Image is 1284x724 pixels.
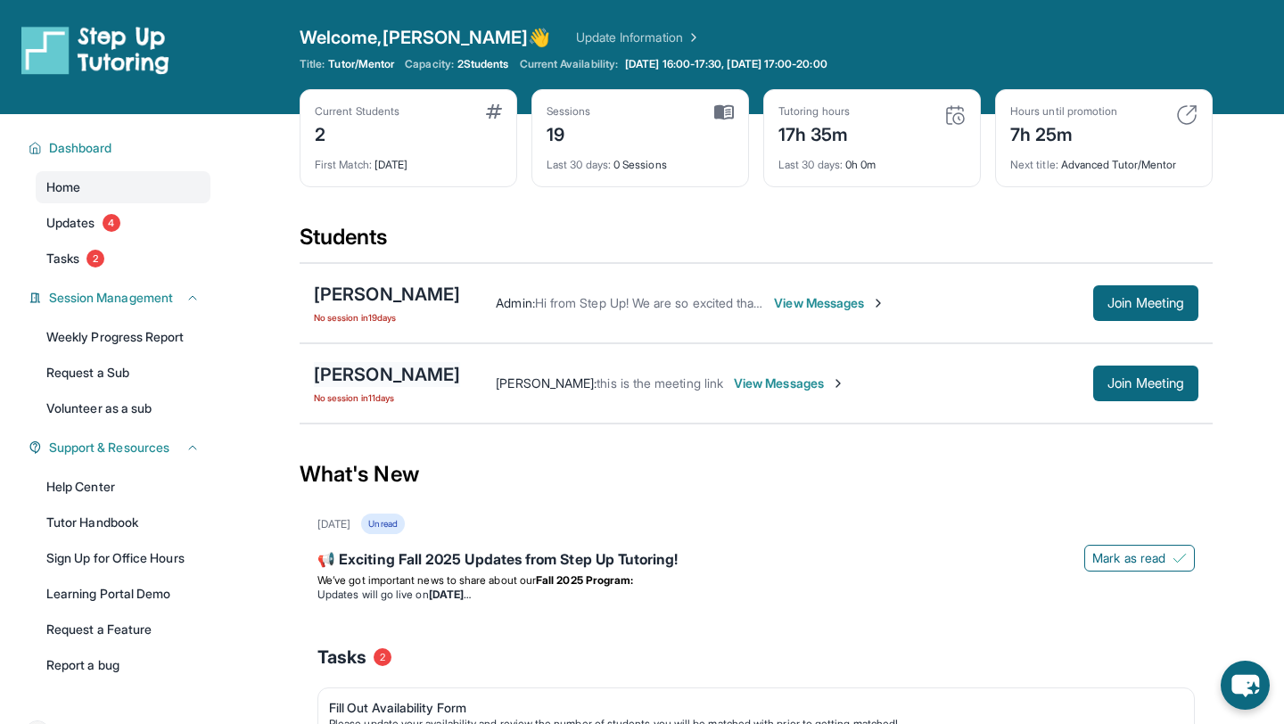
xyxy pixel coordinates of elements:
div: 0h 0m [778,147,966,172]
div: 0 Sessions [547,147,734,172]
img: card [944,104,966,126]
img: card [714,104,734,120]
div: Hours until promotion [1010,104,1117,119]
div: Tutoring hours [778,104,850,119]
span: View Messages [734,374,845,392]
span: No session in 11 days [314,391,460,405]
button: Mark as read [1084,545,1195,572]
span: Next title : [1010,158,1058,171]
div: Sessions [547,104,591,119]
div: [PERSON_NAME] [314,282,460,307]
img: Chevron Right [683,29,701,46]
span: Updates [46,214,95,232]
span: Join Meeting [1107,298,1184,309]
span: Last 30 days : [778,158,843,171]
a: Sign Up for Office Hours [36,542,210,574]
strong: Fall 2025 Program: [536,573,633,587]
span: First Match : [315,158,372,171]
span: Admin : [496,295,534,310]
button: chat-button [1221,661,1270,710]
button: Join Meeting [1093,366,1198,401]
div: Students [300,223,1213,262]
button: Session Management [42,289,200,307]
span: Dashboard [49,139,112,157]
div: [DATE] [315,147,502,172]
span: Tutor/Mentor [328,57,394,71]
img: card [486,104,502,119]
a: Volunteer as a sub [36,392,210,424]
div: Current Students [315,104,399,119]
a: Request a Feature [36,613,210,646]
a: Updates4 [36,207,210,239]
a: Update Information [576,29,701,46]
span: Join Meeting [1107,378,1184,389]
a: Help Center [36,471,210,503]
div: [PERSON_NAME] [314,362,460,387]
span: this is the meeting link [597,375,723,391]
div: 17h 35m [778,119,850,147]
span: Session Management [49,289,173,307]
div: 19 [547,119,591,147]
span: Home [46,178,80,196]
span: We’ve got important news to share about our [317,573,536,587]
div: 📢 Exciting Fall 2025 Updates from Step Up Tutoring! [317,548,1195,573]
span: 2 Students [457,57,509,71]
span: No session in 19 days [314,310,460,325]
span: Tasks [46,250,79,267]
span: Capacity: [405,57,454,71]
span: Last 30 days : [547,158,611,171]
img: Chevron-Right [871,296,885,310]
div: What's New [300,435,1213,514]
a: Request a Sub [36,357,210,389]
span: Welcome, [PERSON_NAME] 👋 [300,25,551,50]
div: Fill Out Availability Form [329,699,1169,717]
span: View Messages [774,294,885,312]
a: [DATE] 16:00-17:30, [DATE] 17:00-20:00 [621,57,831,71]
li: Updates will go live on [317,588,1195,602]
span: Title: [300,57,325,71]
div: 2 [315,119,399,147]
span: [PERSON_NAME] : [496,375,597,391]
button: Join Meeting [1093,285,1198,321]
span: Tasks [317,645,366,670]
span: [DATE] 16:00-17:30, [DATE] 17:00-20:00 [625,57,827,71]
div: 7h 25m [1010,119,1117,147]
img: Mark as read [1173,551,1187,565]
a: Tasks2 [36,243,210,275]
span: Support & Resources [49,439,169,457]
a: Report a bug [36,649,210,681]
a: Weekly Progress Report [36,321,210,353]
img: logo [21,25,169,75]
a: Home [36,171,210,203]
strong: [DATE] [429,588,471,601]
span: Mark as read [1092,549,1165,567]
a: Tutor Handbook [36,506,210,539]
div: Advanced Tutor/Mentor [1010,147,1198,172]
button: Support & Resources [42,439,200,457]
button: Dashboard [42,139,200,157]
span: 4 [103,214,120,232]
div: [DATE] [317,517,350,531]
span: 2 [374,648,391,666]
a: Learning Portal Demo [36,578,210,610]
img: Chevron-Right [831,376,845,391]
img: card [1176,104,1198,126]
span: Current Availability: [520,57,618,71]
span: 2 [86,250,104,267]
div: Unread [361,514,404,534]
